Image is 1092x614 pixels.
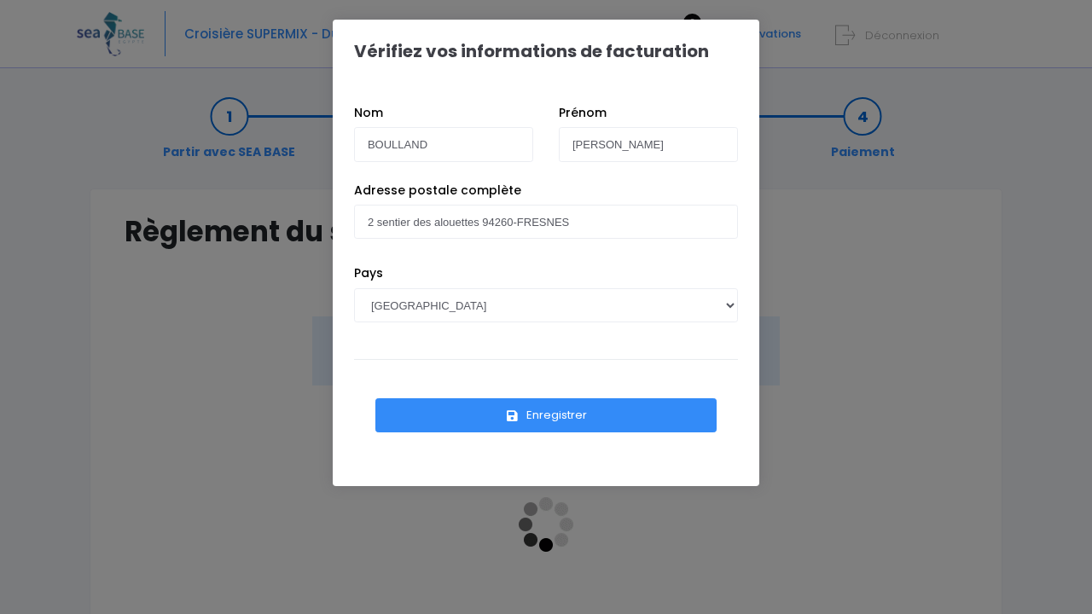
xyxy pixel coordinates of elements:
[375,398,717,432] button: Enregistrer
[354,104,383,122] label: Nom
[354,182,521,200] label: Adresse postale complète
[354,41,709,61] h1: Vérifiez vos informations de facturation
[559,104,607,122] label: Prénom
[354,264,383,282] label: Pays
